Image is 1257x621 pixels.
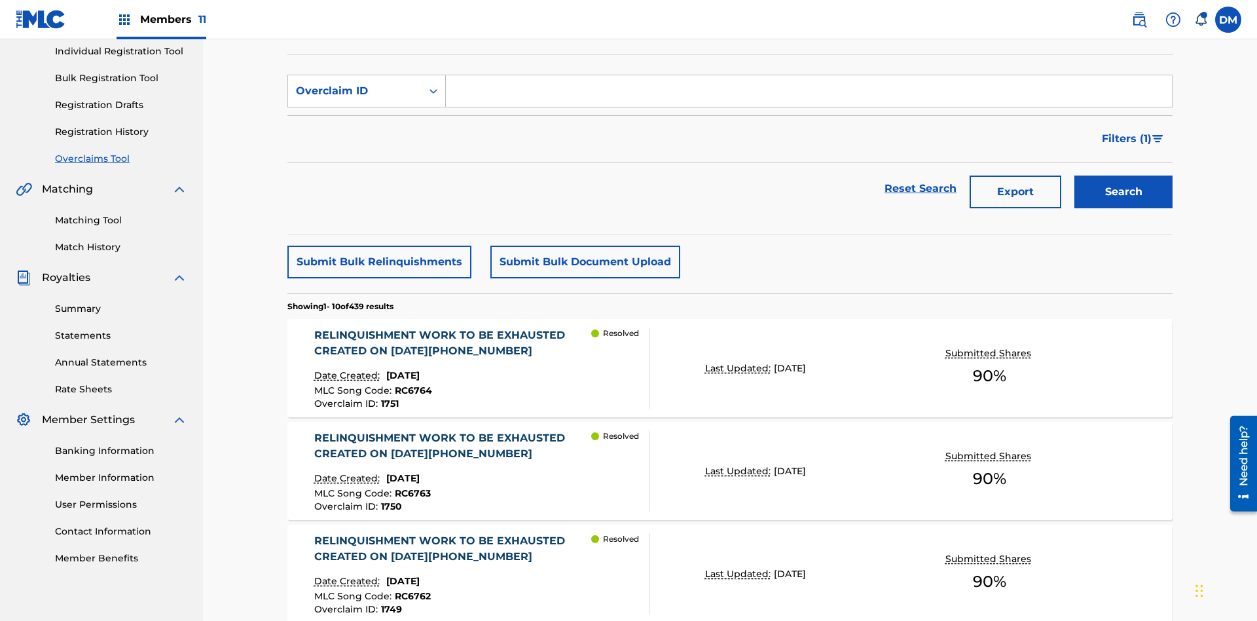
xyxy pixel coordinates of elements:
[55,471,187,485] a: Member Information
[314,369,383,383] p: Date Created:
[314,574,383,588] p: Date Created:
[603,533,639,545] p: Resolved
[314,398,381,409] span: Overclaim ID :
[55,552,187,565] a: Member Benefits
[198,13,206,26] span: 11
[296,83,414,99] div: Overclaim ID
[55,125,187,139] a: Registration History
[705,362,774,375] p: Last Updated:
[55,71,187,85] a: Bulk Registration Tool
[1074,176,1173,208] button: Search
[55,525,187,538] a: Contact Information
[42,270,90,286] span: Royalties
[973,467,1006,491] span: 90 %
[314,590,395,602] span: MLC Song Code :
[42,181,93,197] span: Matching
[973,364,1006,388] span: 90 %
[945,449,1034,463] p: Submitted Shares
[314,487,395,499] span: MLC Song Code :
[945,347,1034,360] p: Submitted Shares
[314,472,383,485] p: Date Created:
[55,356,187,369] a: Annual Statements
[1215,7,1241,33] div: User Menu
[314,500,381,512] span: Overclaim ID :
[603,430,639,442] p: Resolved
[287,75,1173,215] form: Search Form
[16,270,31,286] img: Royalties
[1102,131,1152,147] span: Filters ( 1 )
[287,422,1173,520] a: RELINQUISHMENT WORK TO BE EXHAUSTED CREATED ON [DATE][PHONE_NUMBER]Date Created:[DATE]MLC Song Co...
[55,45,187,58] a: Individual Registration Tool
[55,152,187,166] a: Overclaims Tool
[172,270,187,286] img: expand
[1195,571,1203,611] div: Drag
[1220,411,1257,518] iframe: Resource Center
[1126,7,1152,33] a: Public Search
[705,464,774,478] p: Last Updated:
[386,575,420,587] span: [DATE]
[314,533,592,565] div: RELINQUISHMENT WORK TO BE EXHAUSTED CREATED ON [DATE][PHONE_NUMBER]
[774,362,806,374] span: [DATE]
[1131,12,1147,28] img: search
[1094,122,1173,155] button: Filters (1)
[381,603,402,615] span: 1749
[55,214,187,227] a: Matching Tool
[970,176,1061,208] button: Export
[973,570,1006,593] span: 90 %
[705,567,774,581] p: Last Updated:
[55,383,187,396] a: Rate Sheets
[55,444,187,458] a: Banking Information
[1192,558,1257,621] iframe: Chat Widget
[314,328,592,359] div: RELINQUISHMENT WORK TO BE EXHAUSTED CREATED ON [DATE][PHONE_NUMBER]
[16,412,31,428] img: Member Settings
[314,385,395,396] span: MLC Song Code :
[386,369,420,381] span: [DATE]
[314,430,592,462] div: RELINQUISHMENT WORK TO BE EXHAUSTED CREATED ON [DATE][PHONE_NUMBER]
[945,552,1034,566] p: Submitted Shares
[1165,12,1181,28] img: help
[287,246,471,278] button: Submit Bulk Relinquishments
[287,319,1173,417] a: RELINQUISHMENT WORK TO BE EXHAUSTED CREATED ON [DATE][PHONE_NUMBER]Date Created:[DATE]MLC Song Co...
[55,302,187,316] a: Summary
[1194,13,1207,26] div: Notifications
[386,472,420,484] span: [DATE]
[16,181,32,197] img: Matching
[55,498,187,512] a: User Permissions
[172,412,187,428] img: expand
[287,301,393,312] p: Showing 1 - 10 of 439 results
[878,174,963,203] a: Reset Search
[395,385,432,396] span: RC6764
[55,98,187,112] a: Registration Drafts
[603,328,639,339] p: Resolved
[172,181,187,197] img: expand
[1160,7,1186,33] div: Help
[55,240,187,254] a: Match History
[117,12,132,28] img: Top Rightsholders
[1152,135,1163,143] img: filter
[314,603,381,615] span: Overclaim ID :
[774,465,806,477] span: [DATE]
[16,10,66,29] img: MLC Logo
[381,398,399,409] span: 1751
[55,329,187,343] a: Statements
[140,12,206,27] span: Members
[395,487,431,499] span: RC6763
[490,246,680,278] button: Submit Bulk Document Upload
[42,412,135,428] span: Member Settings
[381,500,402,512] span: 1750
[774,568,806,580] span: [DATE]
[395,590,431,602] span: RC6762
